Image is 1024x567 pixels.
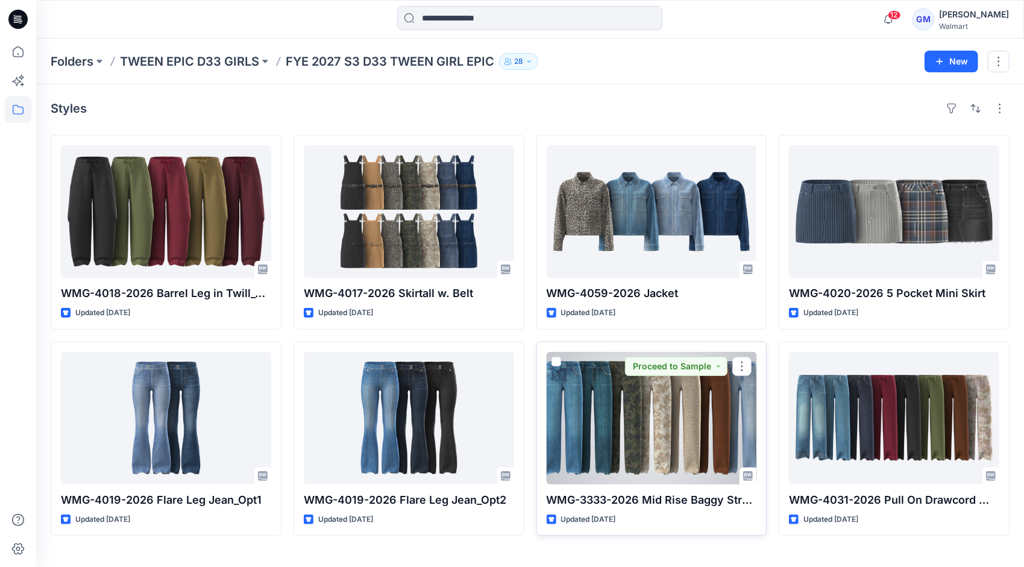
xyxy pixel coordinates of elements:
[547,285,757,302] p: WMG-4059-2026 Jacket
[51,101,87,116] h4: Styles
[547,492,757,509] p: WMG-3333-2026 Mid Rise Baggy Straight Pant
[561,513,616,526] p: Updated [DATE]
[304,285,514,302] p: WMG-4017-2026 Skirtall w. Belt
[939,22,1009,31] div: Walmart
[120,53,259,70] a: TWEEN EPIC D33 GIRLS
[789,145,999,278] a: WMG-4020-2026 5 Pocket Mini Skirt
[304,352,514,484] a: WMG-4019-2026 Flare Leg Jean_Opt2
[888,10,901,20] span: 12
[304,492,514,509] p: WMG-4019-2026 Flare Leg Jean_Opt2
[499,53,538,70] button: 28
[61,145,271,278] a: WMG-4018-2026 Barrel Leg in Twill_Opt 2
[789,352,999,484] a: WMG-4031-2026 Pull On Drawcord Wide Leg_Opt3
[75,513,130,526] p: Updated [DATE]
[318,307,373,319] p: Updated [DATE]
[803,513,858,526] p: Updated [DATE]
[286,53,494,70] p: FYE 2027 S3 D33 TWEEN GIRL EPIC
[925,51,978,72] button: New
[61,352,271,484] a: WMG-4019-2026 Flare Leg Jean_Opt1
[514,55,523,68] p: 28
[789,492,999,509] p: WMG-4031-2026 Pull On Drawcord Wide Leg_Opt3
[547,352,757,484] a: WMG-3333-2026 Mid Rise Baggy Straight Pant
[51,53,93,70] a: Folders
[61,285,271,302] p: WMG-4018-2026 Barrel Leg in Twill_Opt 2
[561,307,616,319] p: Updated [DATE]
[318,513,373,526] p: Updated [DATE]
[547,145,757,278] a: WMG-4059-2026 Jacket
[939,7,1009,22] div: [PERSON_NAME]
[61,492,271,509] p: WMG-4019-2026 Flare Leg Jean_Opt1
[912,8,934,30] div: GM
[803,307,858,319] p: Updated [DATE]
[789,285,999,302] p: WMG-4020-2026 5 Pocket Mini Skirt
[304,145,514,278] a: WMG-4017-2026 Skirtall w. Belt
[75,307,130,319] p: Updated [DATE]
